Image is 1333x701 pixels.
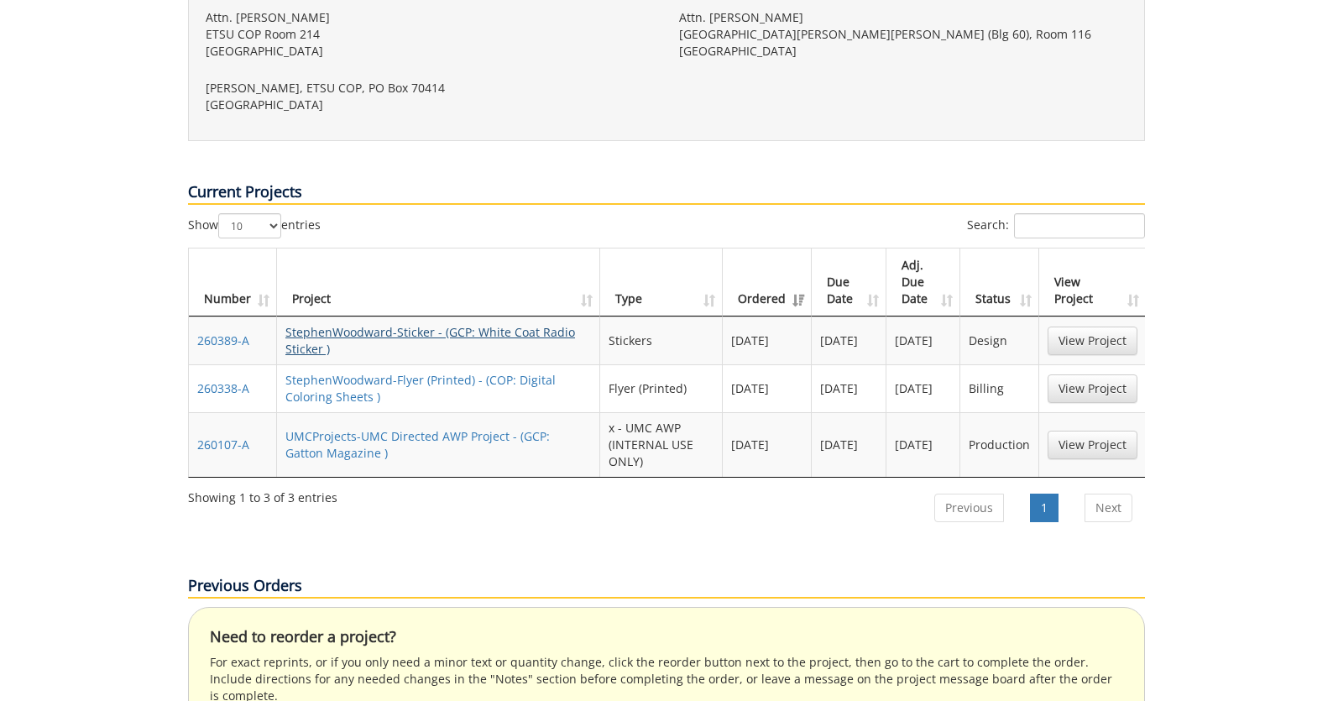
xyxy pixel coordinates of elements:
a: View Project [1048,374,1137,403]
td: [DATE] [812,364,886,412]
a: 1 [1030,494,1059,522]
label: Show entries [188,213,321,238]
a: StephenWoodward-Sticker - (GCP: White Coat Radio Sticker ) [285,324,575,357]
select: Showentries [218,213,281,238]
input: Search: [1014,213,1145,238]
td: [DATE] [886,316,960,364]
th: Ordered: activate to sort column ascending [723,248,812,316]
th: Number: activate to sort column ascending [189,248,277,316]
p: Previous Orders [188,575,1145,599]
a: Previous [934,494,1004,522]
td: [DATE] [886,364,960,412]
td: [DATE] [812,316,886,364]
td: Flyer (Printed) [600,364,723,412]
td: Design [960,316,1039,364]
p: [GEOGRAPHIC_DATA] [206,97,654,113]
td: Stickers [600,316,723,364]
p: [GEOGRAPHIC_DATA] [206,43,654,60]
a: 260389-A [197,332,249,348]
div: Showing 1 to 3 of 3 entries [188,483,337,506]
a: 260338-A [197,380,249,396]
td: [DATE] [812,412,886,477]
th: Status: activate to sort column ascending [960,248,1039,316]
td: [DATE] [723,316,812,364]
a: UMCProjects-UMC Directed AWP Project - (GCP: Gatton Magazine ) [285,428,550,461]
a: 260107-A [197,437,249,453]
p: ETSU COP Room 214 [206,26,654,43]
th: View Project: activate to sort column ascending [1039,248,1146,316]
p: Attn. [PERSON_NAME] [679,9,1127,26]
td: x - UMC AWP (INTERNAL USE ONLY) [600,412,723,477]
p: Attn. [PERSON_NAME] [206,9,654,26]
p: Current Projects [188,181,1145,205]
p: [PERSON_NAME], ETSU COP, PO Box 70414 [206,80,654,97]
p: [GEOGRAPHIC_DATA][PERSON_NAME][PERSON_NAME] (Blg 60), Room 116 [679,26,1127,43]
th: Project: activate to sort column ascending [277,248,600,316]
p: [GEOGRAPHIC_DATA] [679,43,1127,60]
td: Production [960,412,1039,477]
label: Search: [967,213,1145,238]
td: [DATE] [723,412,812,477]
h4: Need to reorder a project? [210,629,1123,646]
a: View Project [1048,431,1137,459]
td: [DATE] [886,412,960,477]
th: Adj. Due Date: activate to sort column ascending [886,248,960,316]
a: View Project [1048,327,1137,355]
a: StephenWoodward-Flyer (Printed) - (COP: Digital Coloring Sheets ) [285,372,556,405]
td: Billing [960,364,1039,412]
th: Type: activate to sort column ascending [600,248,723,316]
th: Due Date: activate to sort column ascending [812,248,886,316]
td: [DATE] [723,364,812,412]
a: Next [1085,494,1132,522]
